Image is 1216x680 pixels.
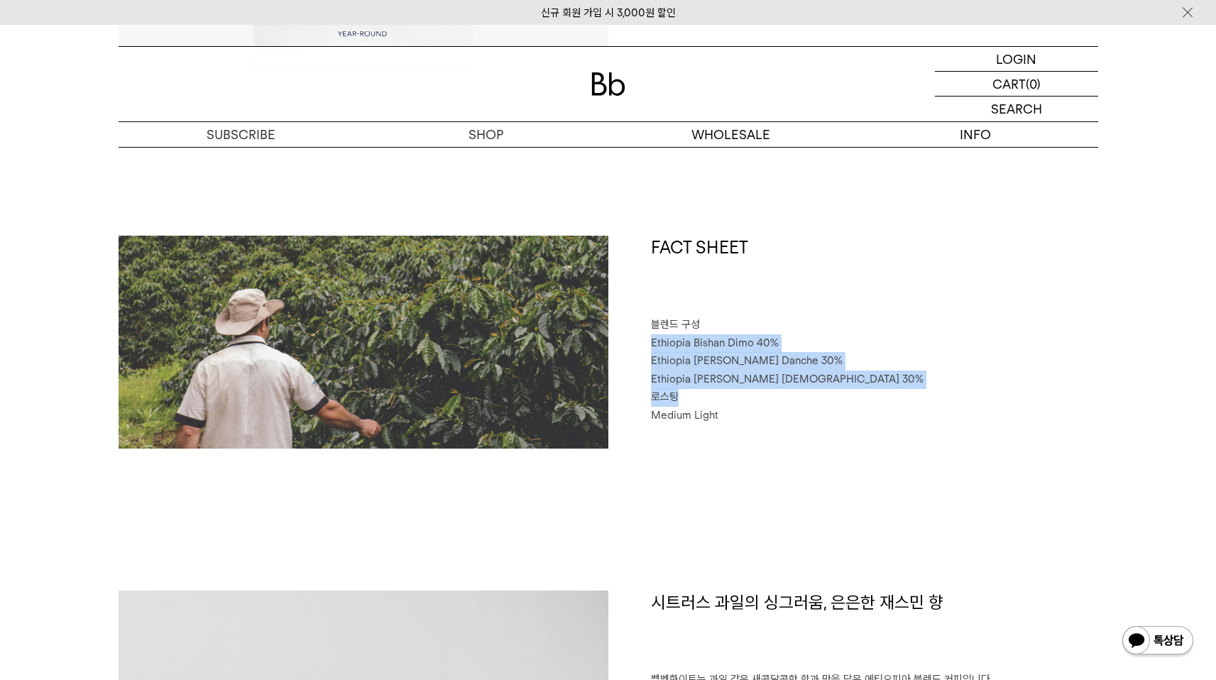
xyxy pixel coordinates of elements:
[1026,72,1041,96] p: (0)
[651,318,700,331] span: 블렌드 구성
[853,122,1098,147] p: INFO
[119,122,363,147] a: SUBSCRIBE
[651,373,924,385] span: Ethiopia [PERSON_NAME] [DEMOGRAPHIC_DATA] 30%
[651,354,843,367] span: Ethiopia [PERSON_NAME] Danche 30%
[991,97,1042,121] p: SEARCH
[541,6,676,19] a: 신규 회원 가입 시 3,000원 할인
[608,122,853,147] p: WHOLESALE
[1121,625,1195,659] img: 카카오톡 채널 1:1 채팅 버튼
[591,72,625,96] img: 로고
[119,236,608,449] img: 벨벳화이트
[935,72,1098,97] a: CART (0)
[651,591,1098,671] h1: 시트러스 과일의 싱그러움, 은은한 재스민 향
[992,72,1026,96] p: CART
[363,122,608,147] a: SHOP
[996,47,1036,71] p: LOGIN
[651,336,779,349] span: Ethiopia Bishan Dimo 40%
[651,390,679,403] span: 로스팅
[651,236,1098,317] h1: FACT SHEET
[651,409,718,422] span: Medium Light
[935,47,1098,72] a: LOGIN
